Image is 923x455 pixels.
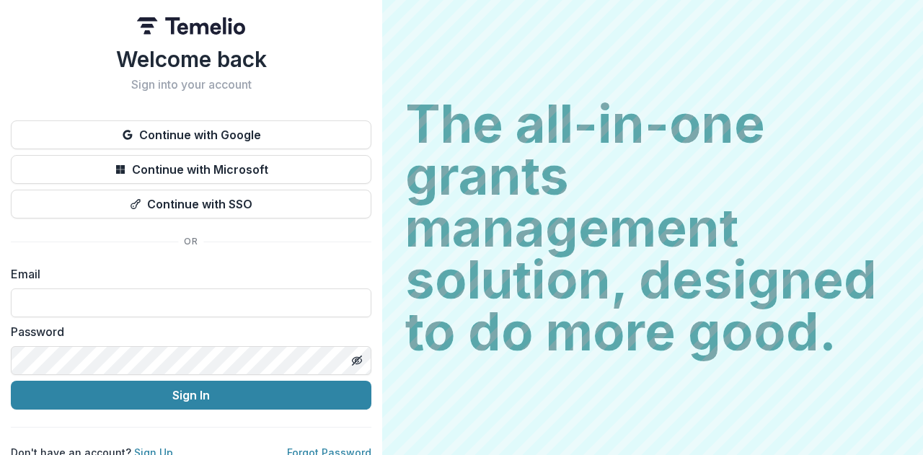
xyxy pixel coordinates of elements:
[11,120,371,149] button: Continue with Google
[137,17,245,35] img: Temelio
[11,265,363,283] label: Email
[11,381,371,410] button: Sign In
[345,349,368,372] button: Toggle password visibility
[11,46,371,72] h1: Welcome back
[11,78,371,92] h2: Sign into your account
[11,155,371,184] button: Continue with Microsoft
[11,323,363,340] label: Password
[11,190,371,218] button: Continue with SSO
